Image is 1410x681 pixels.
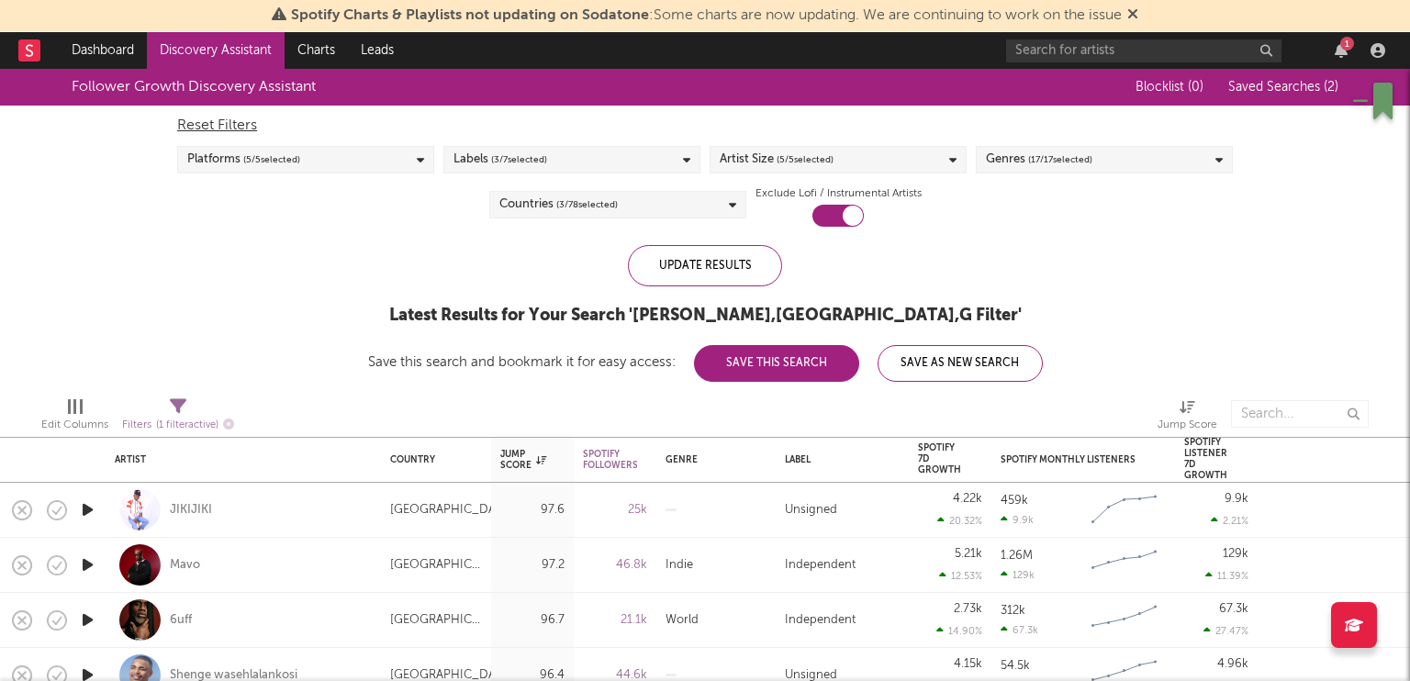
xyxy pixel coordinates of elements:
[1188,81,1203,94] span: ( 0 )
[954,658,982,670] div: 4.15k
[1184,437,1227,481] div: Spotify Listener 7D Growth
[243,149,300,171] span: ( 5 / 5 selected)
[41,391,108,444] div: Edit Columns
[785,554,856,576] div: Independent
[1158,414,1217,436] div: Jump Score
[1001,660,1030,672] div: 54.5k
[986,149,1092,171] div: Genres
[1219,603,1248,615] div: 67.3k
[1324,81,1338,94] span: ( 2 )
[954,603,982,615] div: 2.73k
[1006,39,1281,62] input: Search for artists
[1340,37,1354,50] div: 1
[491,149,547,171] span: ( 3 / 7 selected)
[1223,80,1338,95] button: Saved Searches (2)
[390,554,482,576] div: [GEOGRAPHIC_DATA]
[1001,454,1138,465] div: Spotify Monthly Listeners
[147,32,285,69] a: Discovery Assistant
[953,493,982,505] div: 4.22k
[666,609,699,631] div: World
[1083,487,1166,533] svg: Chart title
[1223,548,1248,560] div: 129k
[878,345,1043,382] button: Save As New Search
[368,355,1043,369] div: Save this search and bookmark it for easy access:
[1231,400,1369,428] input: Search...
[390,609,482,631] div: [GEOGRAPHIC_DATA]
[187,149,300,171] div: Platforms
[499,194,618,216] div: Countries
[1136,81,1203,94] span: Blocklist
[1001,569,1035,581] div: 129k
[170,612,192,629] a: 6uff
[1127,8,1138,23] span: Dismiss
[1228,81,1338,94] span: Saved Searches
[122,391,234,444] div: Filters(1 filter active)
[390,454,473,465] div: Country
[755,183,922,205] label: Exclude Lofi / Instrumental Artists
[628,245,782,286] div: Update Results
[1217,658,1248,670] div: 4.96k
[785,454,890,465] div: Label
[785,499,837,521] div: Unsigned
[348,32,407,69] a: Leads
[453,149,547,171] div: Labels
[939,570,982,582] div: 12.53 %
[936,625,982,637] div: 14.90 %
[777,149,834,171] span: ( 5 / 5 selected)
[918,442,961,475] div: Spotify 7D Growth
[937,515,982,527] div: 20.32 %
[500,609,565,631] div: 96.7
[1001,495,1028,507] div: 459k
[1083,597,1166,643] svg: Chart title
[1001,605,1025,617] div: 312k
[666,454,757,465] div: Genre
[170,557,200,574] a: Mavo
[41,414,108,436] div: Edit Columns
[1203,625,1248,637] div: 27.47 %
[1225,493,1248,505] div: 9.9k
[500,449,546,471] div: Jump Score
[500,554,565,576] div: 97.2
[170,502,212,519] a: JIKIJIKI
[72,76,316,98] div: Follower Growth Discovery Assistant
[115,454,363,465] div: Artist
[1001,550,1033,562] div: 1.26M
[285,32,348,69] a: Charts
[955,548,982,560] div: 5.21k
[156,420,218,430] span: ( 1 filter active)
[177,115,1233,137] div: Reset Filters
[390,499,514,521] div: [GEOGRAPHIC_DATA]
[556,194,618,216] span: ( 3 / 78 selected)
[1001,624,1038,636] div: 67.3k
[1083,542,1166,588] svg: Chart title
[666,554,693,576] div: Indie
[291,8,1122,23] span: : Some charts are now updating. We are continuing to work on the issue
[720,149,834,171] div: Artist Size
[785,609,856,631] div: Independent
[583,609,647,631] div: 21.1k
[500,499,565,521] div: 97.6
[59,32,147,69] a: Dashboard
[583,554,647,576] div: 46.8k
[583,449,638,471] div: Spotify Followers
[694,345,859,382] button: Save This Search
[1028,149,1092,171] span: ( 17 / 17 selected)
[1205,570,1248,582] div: 11.39 %
[1158,391,1217,444] div: Jump Score
[1001,514,1034,526] div: 9.9k
[368,305,1043,327] div: Latest Results for Your Search ' [PERSON_NAME],[GEOGRAPHIC_DATA],G Filter '
[122,414,234,437] div: Filters
[1335,43,1348,58] button: 1
[291,8,649,23] span: Spotify Charts & Playlists not updating on Sodatone
[583,499,647,521] div: 25k
[1211,515,1248,527] div: 2.21 %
